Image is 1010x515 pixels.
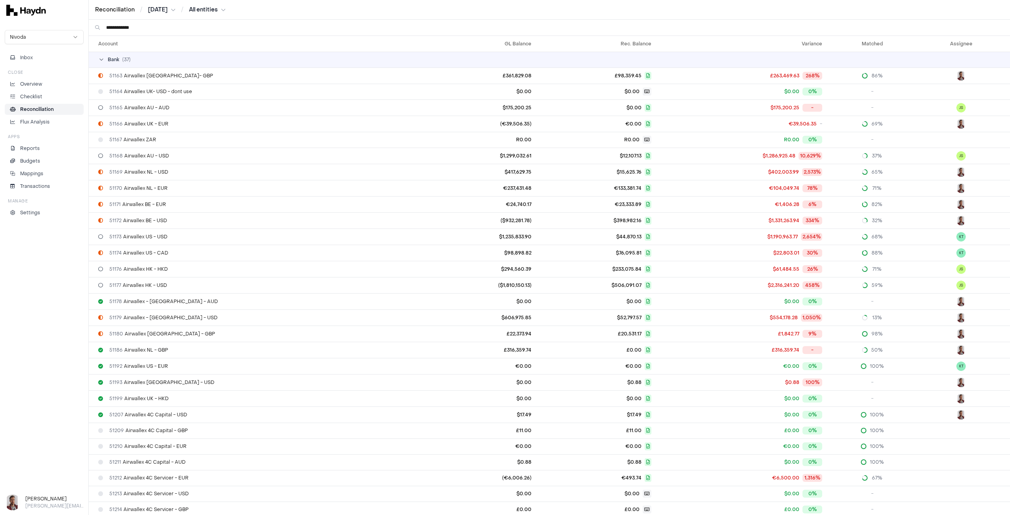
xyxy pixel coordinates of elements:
td: ($1,810,150.13) [432,277,535,293]
button: KT [956,361,966,371]
div: 0% [802,490,822,498]
span: Airwallex NL - USD [109,169,168,175]
td: £11.00 [432,423,535,438]
span: $44,870.13 [616,234,642,240]
span: Airwallex BE - EUR [109,201,166,208]
div: - [802,104,822,112]
span: £11.00 [626,427,642,434]
div: 0% [802,442,822,450]
span: 51199 [109,395,123,402]
span: $1,331,263.94 [769,217,799,224]
a: Transactions [5,181,84,192]
button: JP Smit [956,184,966,193]
span: 82% [871,201,883,208]
span: $76,095.81 [616,250,642,256]
span: $0.00 [625,491,640,497]
span: $17.49 [627,412,642,418]
span: 59% [871,282,883,288]
button: JP Smit [956,345,966,355]
td: €24,740.17 [432,196,535,212]
span: €23,333.89 [615,201,642,208]
button: JS [956,151,966,161]
div: 0% [802,362,822,370]
span: $52,797.57 [617,315,642,321]
span: 51210 [109,443,123,449]
button: KT [956,248,966,258]
span: / [138,6,144,13]
span: Bank [108,56,119,63]
span: €0.00 [783,443,799,449]
p: Settings [20,209,40,216]
td: $175,200.25 [432,99,535,116]
span: Airwallex NL - GBP [109,347,168,353]
div: 0% [802,458,822,466]
img: JP Smit [956,297,966,306]
span: 100% [870,363,884,369]
span: JS [956,281,966,290]
img: JP Smit [956,71,966,81]
span: €0.00 [625,443,642,449]
span: 51207 [109,412,123,418]
button: JS [956,264,966,274]
button: All entities [189,6,226,14]
span: Airwallex UK - EUR [109,121,168,127]
button: JP Smit [956,394,966,403]
td: £361,829.08 [432,67,535,84]
span: Airwallex 4C Servicer - EUR [109,475,189,481]
span: Airwallex 4C Capital - AUD [109,459,185,465]
h3: Apps [8,134,20,140]
span: Airwallex [GEOGRAPHIC_DATA] - GBP [109,331,215,337]
img: JP Smit [956,119,966,129]
span: Airwallex 4C Capital - USD [109,412,187,418]
span: R0.00 [624,137,640,143]
span: 51186 [109,347,123,353]
span: 51213 [109,491,122,497]
td: $1,235,833.90 [432,228,535,245]
span: £1,842.77 [778,331,799,337]
button: Inbox [5,52,84,63]
span: R0.00 [784,137,799,143]
span: 51179 [109,315,122,321]
p: Checklist [20,93,42,100]
span: 100% [870,459,884,465]
span: 37% [871,153,883,159]
span: $506,091.07 [612,282,642,288]
th: Rec. Balance [535,36,655,52]
td: £22,373.94 [432,326,535,342]
span: $12,107.13 [620,153,642,159]
span: £98,359.45 [615,73,642,79]
button: JP Smit [956,329,966,339]
span: 51174 [109,250,122,256]
span: $0.88 [627,379,642,386]
th: Matched [825,36,918,52]
div: 100% [802,378,822,386]
img: JP Smit [956,410,966,419]
td: ($932,281.78) [432,212,535,228]
img: JP Smit [956,216,966,225]
th: GL Balance [432,36,535,52]
span: 51169 [109,169,123,175]
td: €237,431.48 [432,180,535,196]
img: JP Smit [5,494,21,510]
button: JP Smit [956,167,966,177]
span: Airwallex 4C Servicer - USD [109,491,189,497]
span: Airwallex BE - USD [109,217,167,224]
a: Checklist [5,91,84,102]
span: $15,625.76 [617,169,642,175]
p: Overview [20,81,42,88]
td: $0.00 [432,84,535,99]
span: 50% [871,347,883,353]
span: €0.00 [625,121,642,127]
span: 51177 [109,282,121,288]
span: $554,178.28 [770,315,798,321]
span: $0.00 [627,395,642,402]
td: $417,629.75 [432,164,535,180]
span: 51209 [109,427,124,434]
th: Variance [655,36,826,52]
div: 78% [802,184,822,192]
span: £0.00 [784,427,799,434]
